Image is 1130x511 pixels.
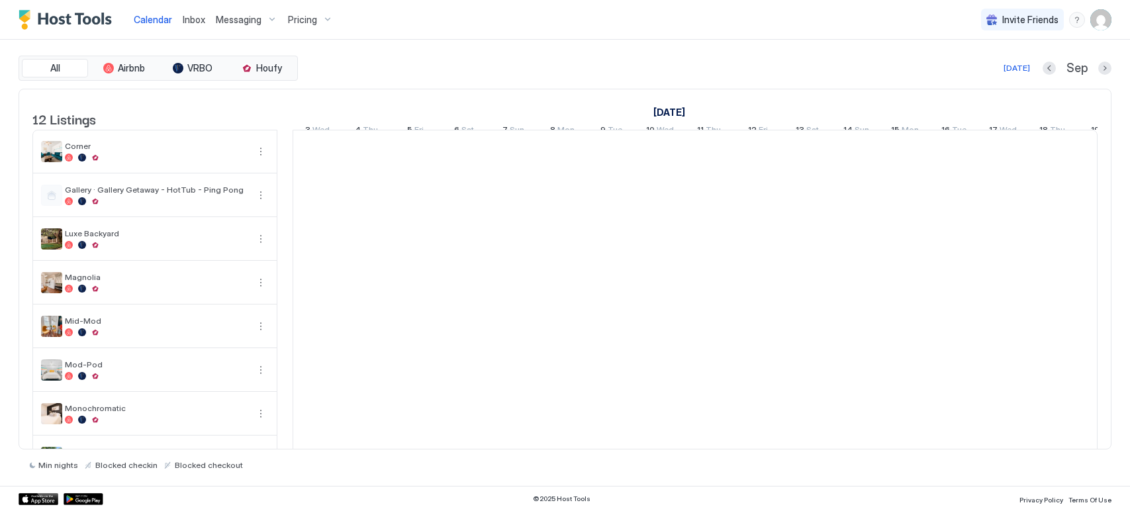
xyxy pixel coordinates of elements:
[352,122,381,141] a: September 4, 2025
[1091,124,1100,138] span: 19
[941,124,950,138] span: 16
[986,122,1020,141] a: September 17, 2025
[499,122,528,141] a: September 7, 2025
[1090,9,1111,30] div: User profile
[706,124,721,138] span: Thu
[41,359,62,381] div: listing image
[65,359,248,369] span: Mod-Pod
[253,362,269,378] div: menu
[228,59,295,77] button: Houfy
[41,228,62,250] div: listing image
[608,124,622,138] span: Tue
[650,103,688,122] a: September 3, 2025
[65,272,248,282] span: Magnolia
[38,460,78,470] span: Min nights
[95,460,158,470] span: Blocked checkin
[1019,496,1063,504] span: Privacy Policy
[557,124,575,138] span: Mon
[414,124,424,138] span: Fri
[253,406,269,422] button: More options
[694,122,724,141] a: September 11, 2025
[989,124,998,138] span: 17
[134,13,172,26] a: Calendar
[19,10,118,30] a: Host Tools Logo
[216,14,261,26] span: Messaging
[253,231,269,247] button: More options
[1069,12,1085,28] div: menu
[1088,122,1114,141] a: September 19, 2025
[806,124,819,138] span: Sat
[253,362,269,378] button: More options
[65,185,248,195] span: Gallery · Gallery Getaway - HotTub - Ping Pong
[253,318,269,334] div: menu
[1002,60,1032,76] button: [DATE]
[840,122,872,141] a: September 14, 2025
[183,14,205,25] span: Inbox
[888,122,922,141] a: September 15, 2025
[547,122,578,141] a: September 8, 2025
[253,275,269,291] div: menu
[305,124,310,138] span: 3
[792,122,822,141] a: September 13, 2025
[160,59,226,77] button: VRBO
[50,62,60,74] span: All
[41,403,62,424] div: listing image
[891,124,900,138] span: 15
[550,124,555,138] span: 8
[938,122,970,141] a: September 16, 2025
[41,316,62,337] div: listing image
[312,124,330,138] span: Wed
[1068,496,1111,504] span: Terms Of Use
[502,124,508,138] span: 7
[253,231,269,247] div: menu
[65,447,248,457] span: Pool House
[302,122,333,141] a: September 3, 2025
[64,493,103,505] a: Google Play Store
[404,122,427,141] a: September 5, 2025
[1004,62,1030,74] div: [DATE]
[22,59,88,77] button: All
[118,62,145,74] span: Airbnb
[41,272,62,293] div: listing image
[1036,122,1068,141] a: September 18, 2025
[175,460,243,470] span: Blocked checkout
[748,124,757,138] span: 12
[32,109,96,128] span: 12 Listings
[1066,61,1088,76] span: Sep
[41,447,62,468] div: listing image
[187,62,212,74] span: VRBO
[600,124,606,138] span: 9
[41,141,62,162] div: listing image
[1002,14,1059,26] span: Invite Friends
[183,13,205,26] a: Inbox
[1043,62,1056,75] button: Previous month
[253,144,269,160] button: More options
[253,187,269,203] div: menu
[796,124,804,138] span: 13
[902,124,919,138] span: Mon
[363,124,378,138] span: Thu
[253,275,269,291] button: More options
[1098,62,1111,75] button: Next month
[134,14,172,25] span: Calendar
[697,124,704,138] span: 11
[461,124,474,138] span: Sat
[533,494,590,503] span: © 2025 Host Tools
[253,406,269,422] div: menu
[1000,124,1017,138] span: Wed
[597,122,626,141] a: September 9, 2025
[657,124,674,138] span: Wed
[646,124,655,138] span: 10
[19,493,58,505] a: App Store
[65,228,248,238] span: Luxe Backyard
[407,124,412,138] span: 5
[843,124,853,138] span: 14
[288,14,317,26] span: Pricing
[65,316,248,326] span: Mid-Mod
[510,124,524,138] span: Sun
[745,122,771,141] a: September 12, 2025
[451,122,477,141] a: September 6, 2025
[65,403,248,413] span: Monochromatic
